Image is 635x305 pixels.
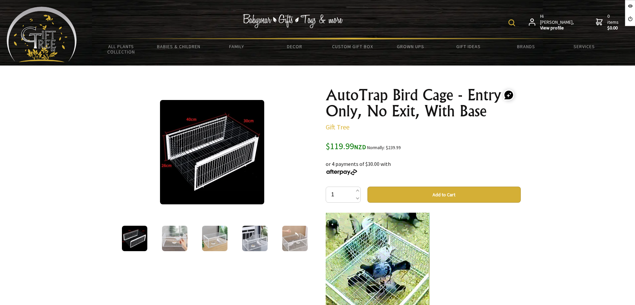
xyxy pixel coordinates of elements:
a: Babies & Children [150,39,208,54]
div: or 4 payments of $30.00 with [326,152,521,176]
a: Family [208,39,266,54]
img: product search [508,19,515,26]
strong: View profile [540,25,575,31]
a: 0 items$0.00 [596,13,620,31]
a: All Plants Collection [92,39,150,59]
span: 0 items [607,13,620,31]
h1: AutoTrap Bird Cage - Entry Only, No Exit, With Base [326,87,521,119]
span: NZD [354,143,366,151]
a: Services [555,39,613,54]
img: Babywear - Gifts - Toys & more [243,14,343,28]
small: Normally: $239.99 [367,145,401,150]
img: Afterpay [326,169,358,175]
a: Custom Gift Box [324,39,381,54]
a: Brands [497,39,555,54]
img: AutoTrap Bird Cage - Entry Only, No Exit, With Base [202,226,227,251]
img: AutoTrap Bird Cage - Entry Only, No Exit, With Base [162,226,187,251]
a: Decor [266,39,323,54]
strong: $0.00 [607,25,620,31]
img: AutoTrap Bird Cage - Entry Only, No Exit, With Base [160,100,264,204]
img: AutoTrap Bird Cage - Entry Only, No Exit, With Base [242,226,268,251]
img: AutoTrap Bird Cage - Entry Only, No Exit, With Base [122,226,147,251]
img: AutoTrap Bird Cage - Entry Only, No Exit, With Base [282,226,308,251]
a: Grown Ups [381,39,439,54]
img: Babyware - Gifts - Toys and more... [7,7,77,62]
span: $119.99 [326,140,366,151]
button: Add to Cart [367,187,521,203]
a: Gift Tree [326,123,349,131]
span: Hi [PERSON_NAME], [540,13,575,31]
a: Gift Ideas [439,39,497,54]
a: Hi [PERSON_NAME],View profile [529,13,575,31]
